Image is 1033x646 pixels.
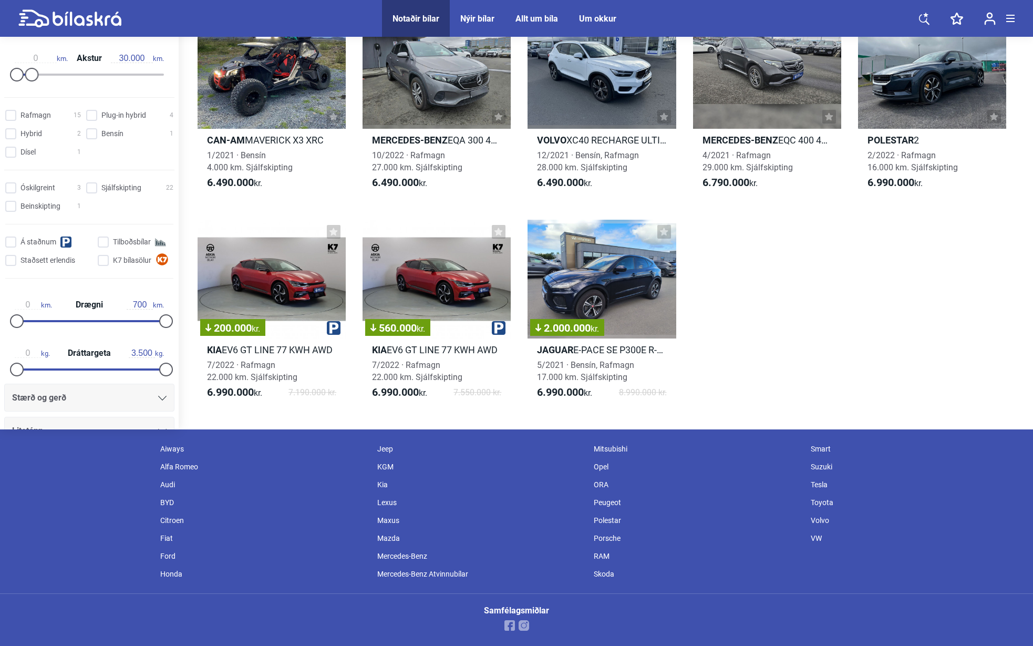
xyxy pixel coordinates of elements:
[166,182,173,193] span: 22
[805,476,1022,494] div: Tesla
[588,529,805,547] div: Porsche
[484,607,549,615] div: Samfélagsmiðlar
[372,150,462,172] span: 10/2022 · Rafmagn 27.000 km. Sjálfskipting
[155,529,372,547] div: Fiat
[805,494,1022,511] div: Toyota
[588,440,805,458] div: Mitsubishi
[867,135,914,146] b: Polestar
[155,511,372,529] div: Citroen
[528,134,676,146] h2: XC40 RECHARGE ULTIMATE
[805,440,1022,458] div: Smart
[537,386,592,399] span: kr.
[372,529,589,547] div: Mazda
[372,135,448,146] b: Mercedes-Benz
[207,386,262,399] span: kr.
[170,110,173,121] span: 4
[207,360,297,382] span: 7/2022 · Rafmagn 22.000 km. Sjálfskipting
[111,54,164,63] span: km.
[207,135,245,146] b: Can-Am
[155,458,372,476] div: Alfa Romeo
[703,177,758,189] span: kr.
[528,10,676,199] a: VolvoXC40 RECHARGE ULTIMATE12/2021 · Bensín, Rafmagn28.000 km. Sjálfskipting6.490.000kr.
[74,54,105,63] span: Akstur
[20,128,42,139] span: Hybrid
[515,14,558,24] a: Allt um bíla
[588,476,805,494] div: ORA
[12,391,66,405] span: Stærð og gerð
[198,134,346,146] h2: MAVERICK X3 XRC
[207,386,254,398] b: 6.990.000
[537,344,573,355] b: Jaguar
[15,300,52,310] span: km.
[537,177,592,189] span: kr.
[703,176,749,189] b: 6.790.000
[20,147,36,158] span: Dísel
[492,321,505,335] img: parking.png
[101,182,141,193] span: Sjálfskipting
[537,176,584,189] b: 6.490.000
[392,14,439,24] a: Notaðir bílar
[537,386,584,398] b: 6.990.000
[20,255,75,266] span: Staðsett erlendis
[372,440,589,458] div: Jeep
[198,220,346,408] a: 200.000kr.KiaEV6 GT LINE 77 KWH AWD7/2022 · Rafmagn22.000 km. Sjálfskipting6.990.000kr.7.190.000 kr.
[77,201,81,212] span: 1
[372,360,462,382] span: 7/2022 · Rafmagn 22.000 km. Sjálfskipting
[372,458,589,476] div: KGM
[205,323,260,333] span: 200.000
[588,565,805,583] div: Skoda
[372,511,589,529] div: Maxus
[867,176,914,189] b: 6.990.000
[363,134,511,146] h2: EQA 300 4MATIC PROGRESSIVE
[20,182,55,193] span: Óskilgreint
[372,386,427,399] span: kr.
[588,511,805,529] div: Polestar
[867,150,958,172] span: 2/2022 · Rafmagn 16.000 km. Sjálfskipting
[703,135,778,146] b: Mercedes-Benz
[155,476,372,494] div: Audi
[591,324,599,334] span: kr.
[619,386,667,399] span: 8.990.000 kr.
[703,150,793,172] span: 4/2021 · Rafmagn 29.000 km. Sjálfskipting
[537,150,639,172] span: 12/2021 · Bensín, Rafmagn 28.000 km. Sjálfskipting
[127,300,164,310] span: km.
[460,14,494,24] a: Nýir bílar
[693,134,841,146] h2: EQC 400 4MATIC
[327,321,340,335] img: parking.png
[20,201,60,212] span: Beinskipting
[101,110,146,121] span: Plug-in hybrid
[805,511,1022,529] div: Volvo
[74,110,81,121] span: 15
[579,14,616,24] div: Um okkur
[537,135,566,146] b: Volvo
[858,134,1006,146] h2: 2
[372,547,589,565] div: Mercedes-Benz
[363,220,511,408] a: 560.000kr.KiaEV6 GT LINE 77 KWH AWD7/2022 · Rafmagn22.000 km. Sjálfskipting6.990.000kr.7.550.000 kr.
[805,458,1022,476] div: Suzuki
[372,565,589,583] div: Mercedes-Benz Atvinnubílar
[20,237,56,248] span: Á staðnum
[372,176,419,189] b: 6.490.000
[588,494,805,511] div: Peugeot
[77,128,81,139] span: 2
[15,348,50,358] span: kg.
[65,349,113,357] span: Dráttargeta
[372,476,589,494] div: Kia
[207,150,293,172] span: 1/2021 · Bensín 4.000 km. Sjálfskipting
[77,147,81,158] span: 1
[528,344,676,356] h2: E-PACE SE P300E R-DYNAMIC
[372,344,387,355] b: Kia
[528,220,676,408] a: 2.000.000kr.JaguarE-PACE SE P300E R-DYNAMIC5/2021 · Bensín, Rafmagn17.000 km. Sjálfskipting6.990....
[207,344,222,355] b: Kia
[288,386,336,399] span: 7.190.000 kr.
[693,10,841,199] a: Mercedes-BenzEQC 400 4MATIC4/2021 · Rafmagn29.000 km. Sjálfskipting6.790.000kr.
[73,301,106,309] span: Drægni
[252,324,260,334] span: kr.
[207,177,262,189] span: kr.
[198,10,346,199] a: Can-AmMAVERICK X3 XRC1/2021 · Bensín4.000 km. Sjálfskipting6.490.000kr.
[535,323,599,333] span: 2.000.000
[588,458,805,476] div: Opel
[984,12,996,25] img: user-login.svg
